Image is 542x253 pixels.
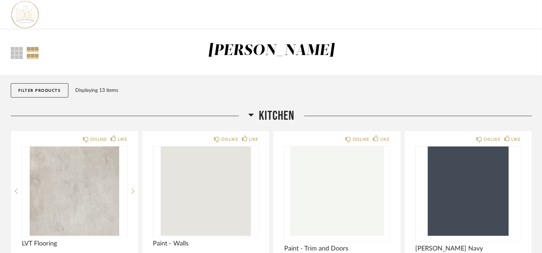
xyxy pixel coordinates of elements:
div: LIKE [249,136,258,143]
span: [PERSON_NAME] Navy [416,245,521,253]
div: DISLIKE [353,136,369,143]
img: undefined [153,147,259,236]
div: LIKE [380,136,389,143]
span: Paint - Trim and Doors [284,245,390,253]
div: 0 [416,147,521,236]
div: DISLIKE [484,136,500,143]
div: DISLIKE [90,136,107,143]
img: undefined [284,147,390,236]
img: 9b81d5a9-9fae-4a53-8b6b-a7a25a3011bc.png [11,0,39,29]
div: Displaying 13 items [76,86,529,94]
span: LVT Flooring [22,240,127,248]
span: Kitchen [259,108,295,124]
div: DISLIKE [221,136,238,143]
div: 0 [284,147,390,236]
img: undefined [416,147,521,236]
span: Paint - Walls [153,240,259,248]
div: LIKE [118,136,127,143]
button: Filter Products [11,83,68,98]
div: LIKE [512,136,521,143]
div: [PERSON_NAME] [208,43,335,58]
img: undefined [22,147,127,236]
